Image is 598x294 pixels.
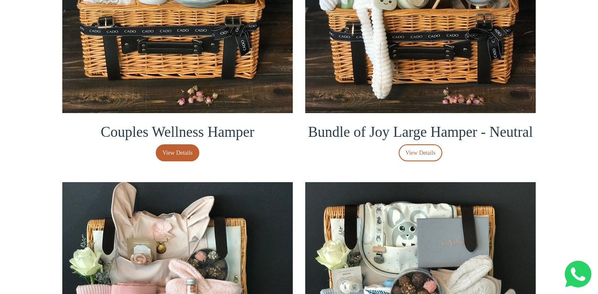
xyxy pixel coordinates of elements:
[162,148,193,158] span: View Details
[156,144,199,161] a: View Details
[565,261,591,287] img: Whatsapp
[405,148,436,158] span: View Details
[399,144,442,161] a: View Details
[305,124,536,141] h3: Bundle of Joy Large Hamper - Neutral
[62,124,293,141] h3: Couples Wellness Hamper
